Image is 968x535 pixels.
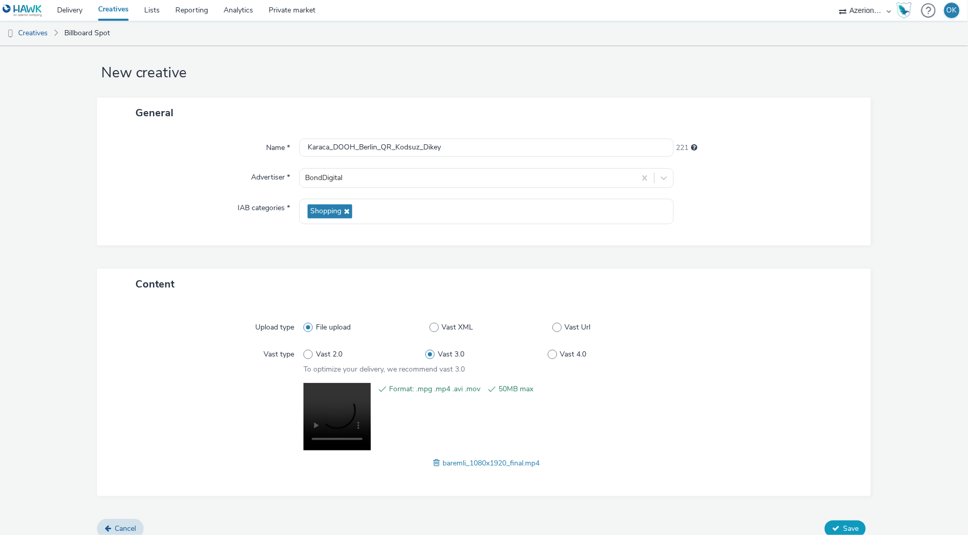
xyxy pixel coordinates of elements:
span: Shopping [310,207,341,216]
span: Save [843,524,859,533]
label: IAB categories * [233,199,294,213]
label: Advertiser * [247,168,294,183]
label: Vast type [259,345,298,360]
span: Vast 3.0 [438,349,464,360]
img: dooh [5,29,16,39]
span: Format: .mpg .mp4 .avi .mov [389,383,480,395]
span: Vast 4.0 [560,349,586,360]
img: Hawk Academy [896,2,912,19]
label: Name * [262,139,294,153]
span: Content [135,277,174,291]
span: To optimize your delivery, we recommend vast 3.0 [303,364,465,374]
a: Billboard Spot [59,21,115,46]
div: OK [947,3,957,18]
img: undefined Logo [3,4,43,17]
span: baremli_1080x1920_final.mp4 [443,458,540,468]
span: Vast Url [564,322,590,333]
span: 50MB max [499,383,590,395]
span: File upload [316,322,351,333]
h1: New creative [97,63,872,83]
span: Vast 2.0 [316,349,342,360]
span: 221 [676,143,689,153]
span: General [135,106,173,120]
a: Hawk Academy [896,2,916,19]
label: Upload type [251,318,298,333]
div: Maximum 255 characters [692,143,698,153]
span: Vast XML [442,322,474,333]
input: Name [299,139,673,157]
span: Cancel [115,524,136,533]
